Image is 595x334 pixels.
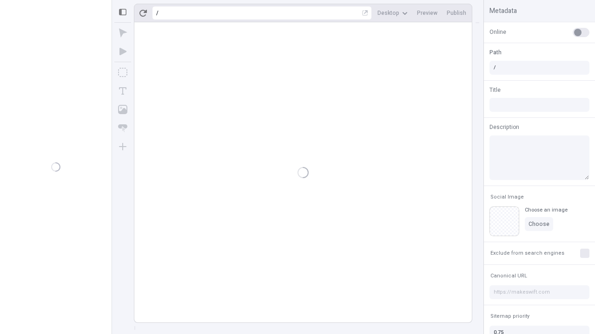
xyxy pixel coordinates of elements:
button: Text [114,83,131,99]
span: Social Image [490,193,524,200]
span: Choose [529,220,549,228]
span: Exclude from search engines [490,250,564,257]
span: Description [489,123,519,131]
span: Publish [447,9,466,17]
button: Desktop [374,6,411,20]
div: Choose an image [525,206,568,213]
span: Sitemap priority [490,313,529,320]
span: Title [489,86,501,94]
button: Social Image [489,192,526,203]
button: Preview [413,6,441,20]
button: Button [114,120,131,136]
button: Sitemap priority [489,311,531,322]
div: / [156,9,159,17]
button: Choose [525,217,553,231]
input: https://makeswift.com [489,285,589,299]
span: Canonical URL [490,272,527,279]
span: Preview [417,9,437,17]
button: Box [114,64,131,81]
button: Publish [443,6,470,20]
span: Online [489,28,506,36]
button: Image [114,101,131,118]
span: Desktop [377,9,399,17]
span: Path [489,48,502,57]
button: Exclude from search engines [489,248,566,259]
button: Canonical URL [489,270,529,282]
